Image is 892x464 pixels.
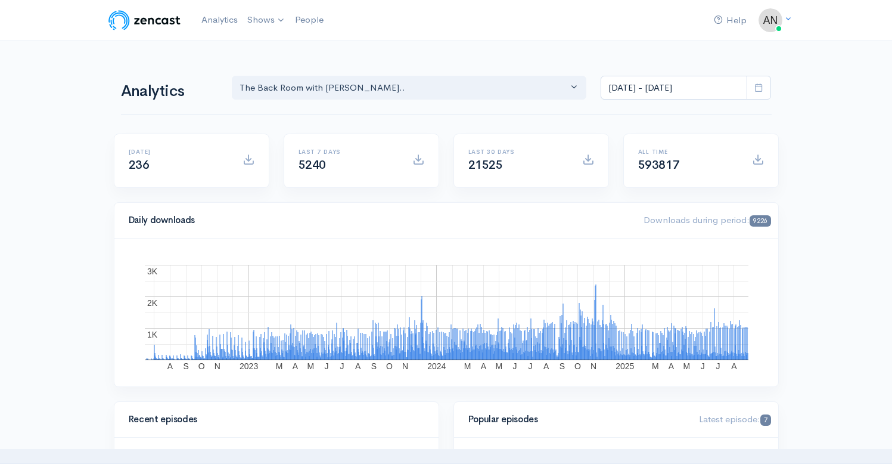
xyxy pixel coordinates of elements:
[468,149,568,155] h6: Last 30 days
[183,361,188,371] text: S
[709,8,751,33] a: Help
[214,361,220,371] text: N
[340,361,344,371] text: J
[638,157,680,172] span: 593817
[371,361,376,371] text: S
[355,361,360,371] text: A
[464,361,471,371] text: M
[129,157,150,172] span: 236
[129,215,630,225] h4: Daily downloads
[644,214,770,225] span: Downloads during period:
[616,361,634,371] text: 2025
[480,361,486,371] text: A
[731,361,737,371] text: A
[275,361,282,371] text: M
[121,83,217,100] h1: Analytics
[240,81,568,95] div: The Back Room with [PERSON_NAME]..
[129,414,417,425] h4: Recent episodes
[147,330,158,339] text: 1K
[167,361,173,371] text: A
[386,361,392,371] text: O
[299,157,326,172] span: 5240
[601,76,747,100] input: analytics date range selector
[699,413,770,425] span: Latest episode:
[759,8,782,32] img: ...
[147,267,158,276] text: 3K
[243,7,290,33] a: Shows
[107,8,182,32] img: ZenCast Logo
[559,361,564,371] text: S
[307,361,314,371] text: M
[198,361,204,371] text: O
[197,7,243,33] a: Analytics
[683,361,690,371] text: M
[638,149,738,155] h6: All time
[574,361,580,371] text: O
[324,361,328,371] text: J
[232,76,587,100] button: The Back Room with Andy O...
[495,361,502,371] text: M
[147,298,158,308] text: 2K
[129,149,228,155] h6: [DATE]
[427,361,446,371] text: 2024
[512,361,517,371] text: J
[290,7,328,33] a: People
[402,361,408,371] text: N
[528,361,532,371] text: J
[716,361,720,371] text: J
[240,361,258,371] text: 2023
[590,361,596,371] text: N
[700,361,704,371] text: J
[129,253,764,372] svg: A chart.
[651,361,658,371] text: M
[299,149,398,155] h6: Last 7 days
[292,361,298,371] text: A
[760,414,770,426] span: 7
[668,361,674,371] text: A
[468,157,503,172] span: 21525
[543,361,549,371] text: A
[468,414,685,425] h4: Popular episodes
[750,215,770,227] span: 9226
